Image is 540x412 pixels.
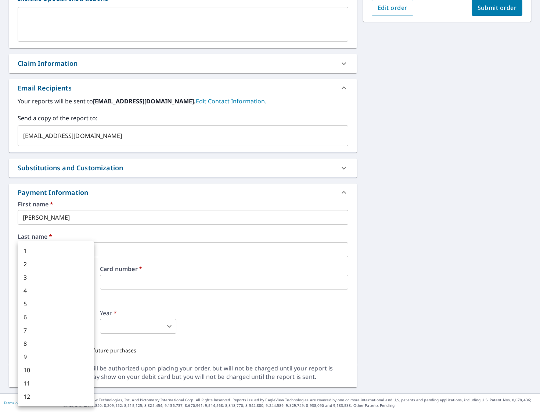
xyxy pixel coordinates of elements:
[18,390,94,403] li: 12
[18,257,94,271] li: 2
[18,310,94,324] li: 6
[18,377,94,390] li: 11
[18,350,94,363] li: 9
[18,324,94,337] li: 7
[18,297,94,310] li: 5
[18,284,94,297] li: 4
[18,337,94,350] li: 8
[18,271,94,284] li: 3
[18,244,94,257] li: 1
[18,363,94,377] li: 10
